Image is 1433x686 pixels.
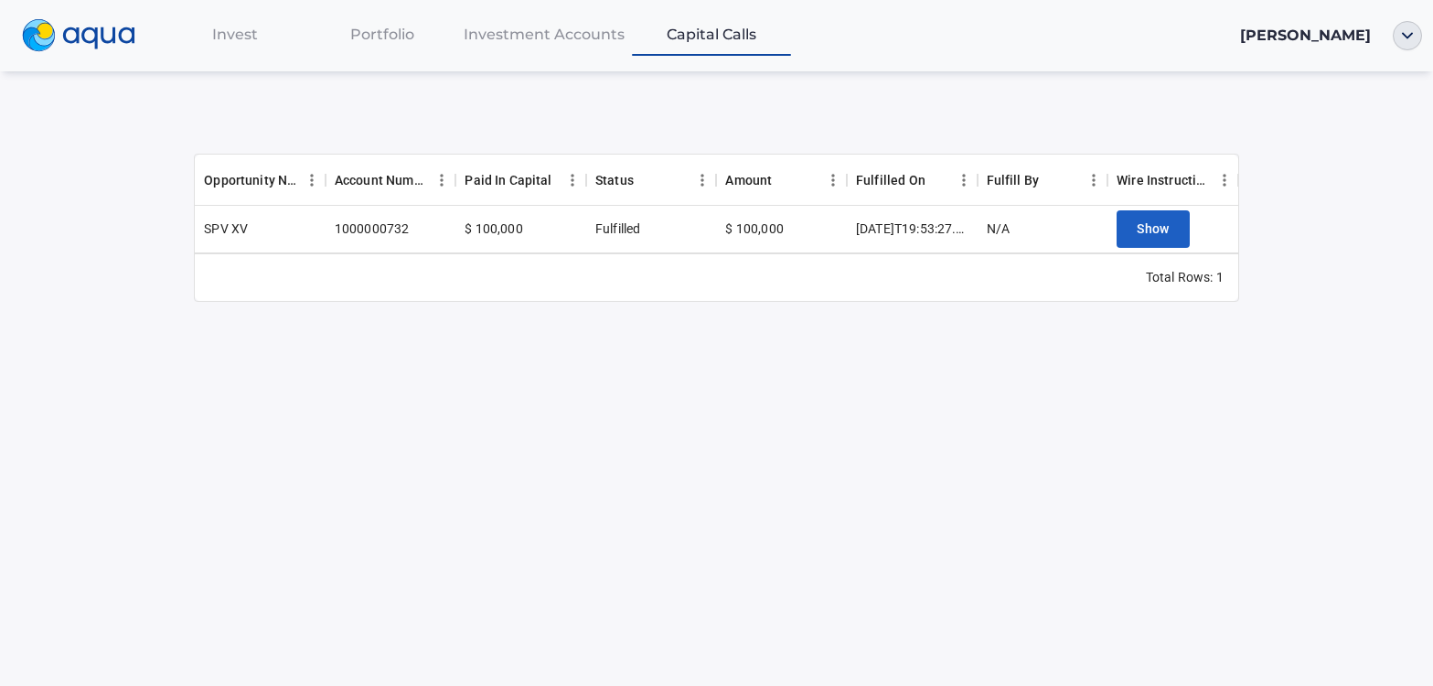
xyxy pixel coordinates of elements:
[1393,21,1422,50] img: ellipse
[978,155,1108,206] div: Fulfill By
[204,155,298,206] div: Opportunity Name
[1240,27,1371,44] span: [PERSON_NAME]
[350,26,414,43] span: Portfolio
[161,16,309,53] a: Invest
[1146,268,1224,286] div: Total Rows: 1
[1107,155,1238,206] div: Wire Instructions
[464,26,625,43] span: Investment Accounts
[689,166,716,194] button: Menu
[309,16,457,53] a: Portfolio
[204,220,248,238] div: SPV XV
[212,26,258,43] span: Invest
[298,166,326,194] button: Menu
[819,166,847,194] button: Menu
[725,220,783,238] div: $ 100,000
[950,166,978,194] button: Menu
[465,155,551,206] div: Paid In Capital
[465,220,522,238] div: $ 100,000
[847,155,978,206] div: Fulfilled On
[987,155,1040,206] div: Fulfill By
[595,220,640,238] div: Fulfilled
[1080,166,1107,194] button: Menu
[428,166,455,194] button: Menu
[725,155,772,206] div: Amount
[586,155,717,206] div: Status
[559,166,586,194] button: Menu
[987,220,1010,238] div: N/A
[195,155,326,206] div: Opportunity Name
[1117,210,1190,248] button: Show
[595,155,634,206] div: Status
[1211,166,1238,194] button: Menu
[11,15,161,57] a: logo
[335,220,410,238] div: 1000000732
[326,155,456,206] div: Account Number
[667,26,756,43] span: Capital Calls
[1117,155,1211,206] div: Wire Instructions
[456,16,632,53] a: Investment Accounts
[455,155,586,206] div: Paid In Capital
[856,220,968,238] div: 2025-09-12T19:53:27.509295Z
[716,155,847,206] div: Amount
[22,19,135,52] img: logo
[632,16,791,53] a: Capital Calls
[856,155,925,206] div: Fulfilled On
[1137,218,1170,241] span: Show
[335,155,429,206] div: Account Number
